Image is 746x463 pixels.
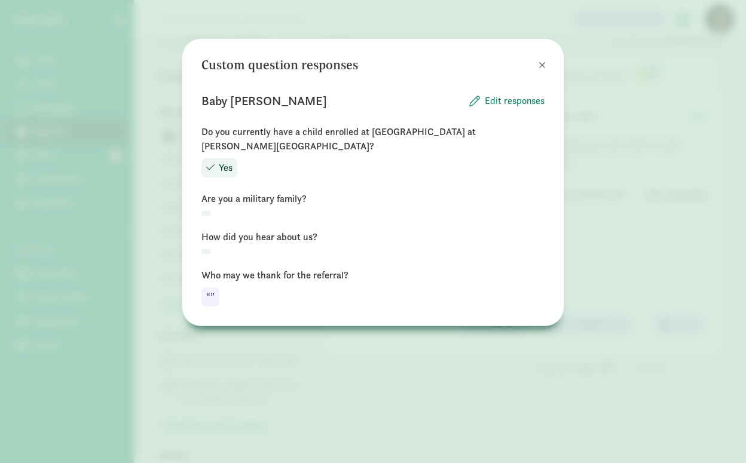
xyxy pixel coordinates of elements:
button: Edit responses [469,94,545,108]
p: Baby [PERSON_NAME] [201,91,326,111]
h3: Custom question responses [201,58,358,72]
p: Are you a military family? [201,192,545,206]
iframe: Chat Widget [686,406,746,463]
p: Do you currently have a child enrolled at [GEOGRAPHIC_DATA] at [PERSON_NAME][GEOGRAPHIC_DATA]? [201,125,545,154]
span: Edit responses [485,94,545,108]
div: “” [201,287,219,306]
div: Yes [201,158,237,177]
p: Who may we thank for the referral? [201,268,545,283]
p: How did you hear about us? [201,230,545,244]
